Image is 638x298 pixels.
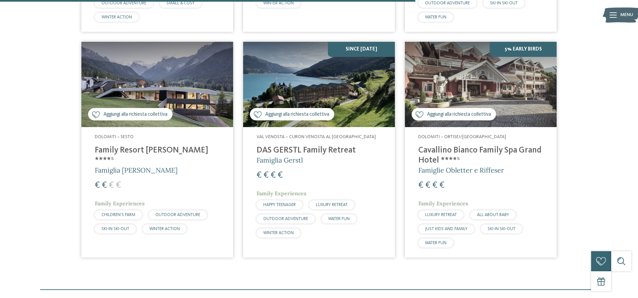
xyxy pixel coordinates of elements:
[427,111,491,118] span: Aggiungi alla richiesta collettiva
[439,181,444,190] span: €
[81,42,233,258] a: Cercate un hotel per famiglie? Qui troverete solo i migliori! Aggiungi alla richiesta collettiva ...
[328,217,350,221] span: WATER FUN
[149,227,180,231] span: WINTER ACTION
[432,181,437,190] span: €
[95,181,100,190] span: €
[95,166,178,174] span: Famiglia [PERSON_NAME]
[418,200,468,207] span: Family Experiences
[243,42,395,127] img: Cercate un hotel per famiglie? Qui troverete solo i migliori!
[418,145,543,166] h4: Cavallino Bianco Family Spa Grand Hotel ****ˢ
[101,227,129,231] span: SKI-IN SKI-OUT
[425,1,470,5] span: OUTDOOR ADVENTURE
[425,227,468,231] span: JUST KIDS AND FAMILY
[257,156,303,164] span: Famiglia Gerstl
[81,42,233,127] img: Family Resort Rainer ****ˢ
[243,42,395,258] a: Cercate un hotel per famiglie? Qui troverete solo i migliori! Aggiungi alla richiesta collettiva ...
[425,213,457,217] span: LUXURY RETREAT
[257,190,306,197] span: Family Experiences
[490,1,518,5] span: SKI-IN SKI-OUT
[425,15,446,19] span: WATER FUN
[477,213,509,217] span: ALL ABOUT BABY
[257,171,262,180] span: €
[263,217,308,221] span: OUTDOOR ADVENTURE
[488,227,515,231] span: SKI-IN SKI-OUT
[116,181,121,190] span: €
[101,15,132,19] span: WINTER ACTION
[101,1,146,5] span: OUTDOOR ADVENTURE
[95,134,134,139] span: Dolomiti – Sesto
[95,200,145,207] span: Family Experiences
[263,231,294,235] span: WINTER ACTION
[278,171,283,180] span: €
[264,171,269,180] span: €
[257,145,381,156] h4: DAS GERSTL Family Retreat
[405,42,557,127] img: Family Spa Grand Hotel Cavallino Bianco ****ˢ
[425,241,446,245] span: WATER FUN
[166,1,195,5] span: SMALL & COSY
[271,171,276,180] span: €
[263,1,294,5] span: WINTER ACTION
[109,181,114,190] span: €
[265,111,329,118] span: Aggiungi alla richiesta collettiva
[155,213,200,217] span: OUTDOOR ADVENTURE
[103,111,167,118] span: Aggiungi alla richiesta collettiva
[263,203,296,207] span: HAPPY TEENAGER
[95,145,220,166] h4: Family Resort [PERSON_NAME] ****ˢ
[316,203,348,207] span: LUXURY RETREAT
[418,134,506,139] span: Dolomiti – Ortisei/[GEOGRAPHIC_DATA]
[405,42,557,258] a: Cercate un hotel per famiglie? Qui troverete solo i migliori! Aggiungi alla richiesta collettiva ...
[101,213,135,217] span: CHILDREN’S FARM
[257,134,376,139] span: Val Venosta – Curon Venosta al [GEOGRAPHIC_DATA]
[418,166,504,174] span: Famiglie Obletter e Riffeser
[418,181,423,190] span: €
[102,181,107,190] span: €
[425,181,430,190] span: €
